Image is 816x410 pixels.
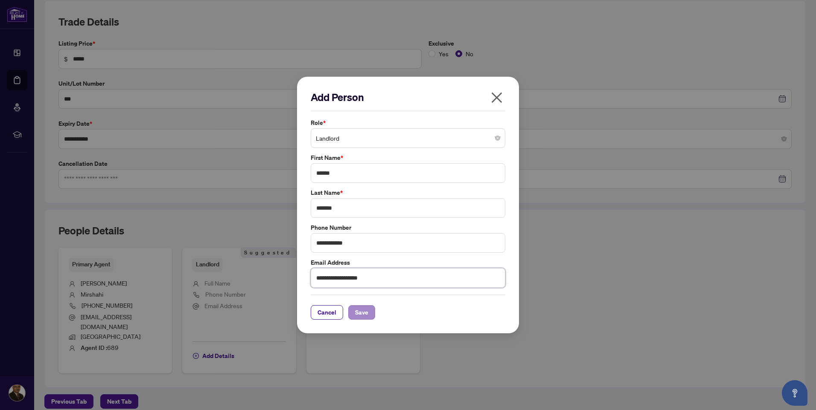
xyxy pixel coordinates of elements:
button: Open asap [782,380,807,406]
span: Save [355,306,368,319]
label: Phone Number [311,223,505,232]
span: close [490,91,504,104]
button: Save [348,305,375,320]
span: close-circle [495,136,500,141]
label: Last Name [311,188,505,197]
button: Cancel [311,305,343,320]
span: Landlord [316,130,500,146]
label: Role [311,118,505,127]
h2: Add Person [311,90,505,104]
label: Email Address [311,258,505,267]
span: Cancel [318,306,336,319]
label: First Name [311,153,505,162]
